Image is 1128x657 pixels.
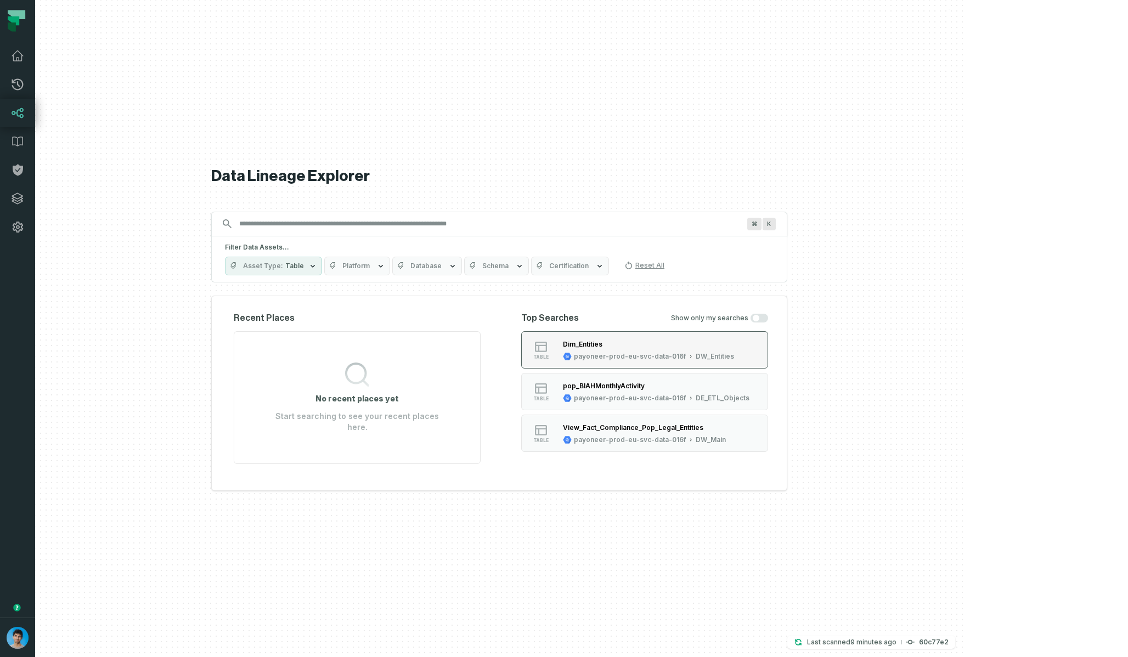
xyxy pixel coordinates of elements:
[763,218,776,230] span: Press ⌘ + K to focus the search bar
[787,636,955,649] button: Last scanned[DATE] 4:11:42 PM60c77e2
[919,639,949,645] h4: 60c77e2
[850,638,896,646] relative-time: Aug 19, 2025, 4:11 PM GMT+3
[12,603,22,613] div: Tooltip anchor
[807,637,896,648] p: Last scanned
[747,218,762,230] span: Press ⌘ + K to focus the search bar
[7,627,29,649] img: avatar of Omri Ildis
[211,167,787,186] h1: Data Lineage Explorer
